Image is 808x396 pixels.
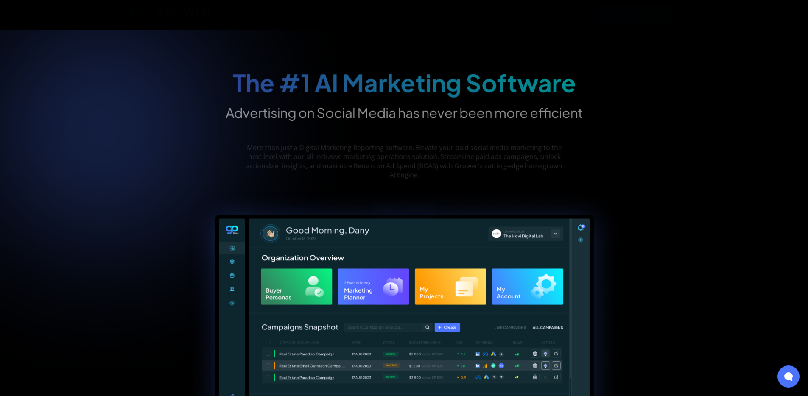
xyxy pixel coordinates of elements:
a: Company [486,9,519,19]
a: Request A Demo [372,201,435,218]
h2: Advertising on Social Media has never been more efficient [226,104,583,121]
a: Platform [448,9,476,19]
a: home [130,6,210,24]
div: Pricing [529,10,552,18]
p: More than just a Digital Marketing Reporting software. Elevate your paid social media marketing t... [240,143,568,179]
div: Company [486,10,519,18]
div: Blog [562,10,578,18]
strong: The #1 AI Marketing Software [232,67,576,98]
a: Request a demo [599,6,673,24]
a: Pricing [529,9,552,19]
div: Platform [448,10,476,18]
a: Blog [562,9,578,19]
